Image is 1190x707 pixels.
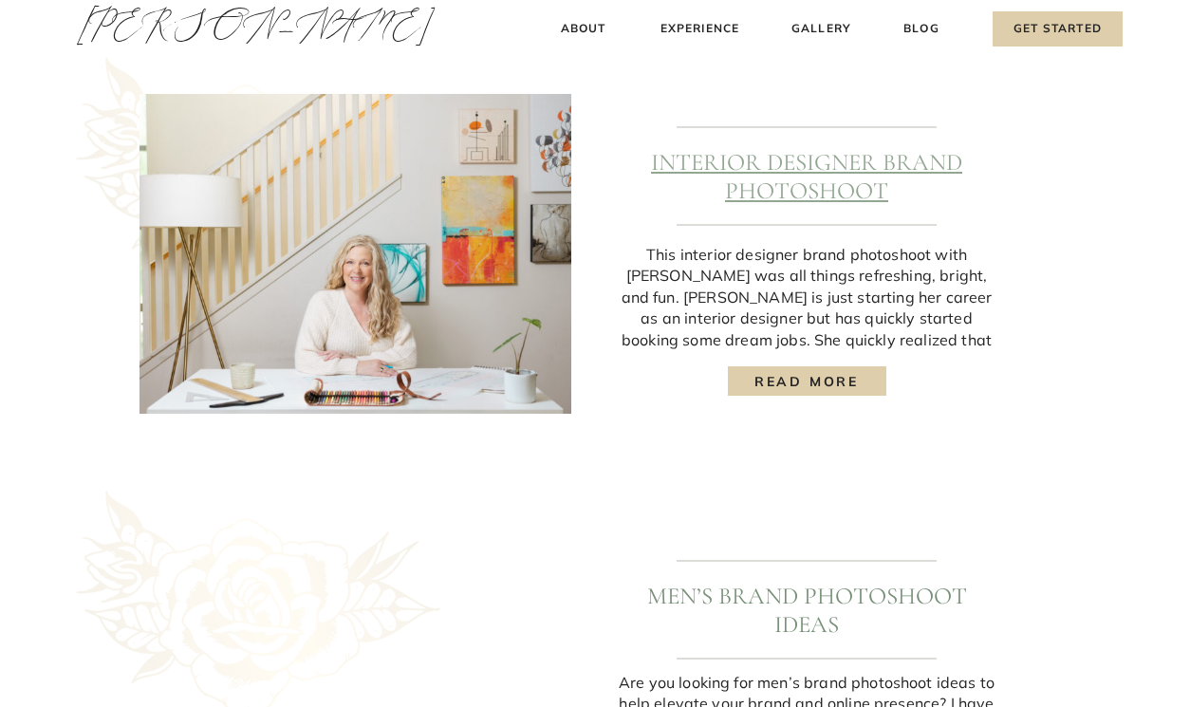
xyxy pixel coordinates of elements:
a: Get Started [993,11,1123,47]
a: Interior Designer Brand Photoshoot [651,148,962,205]
a: Interior Designer Brand Photoshoot [728,366,886,396]
a: Gallery [790,19,853,39]
a: About [555,19,611,39]
p: This interior designer brand photoshoot with [PERSON_NAME] was all things refreshing, bright, and... [617,244,996,414]
a: Men’s Brand Photoshoot Ideas [647,582,967,639]
a: read more [741,371,872,391]
a: Blog [900,19,943,39]
a: Interior Designer Brand Photoshoot [139,94,571,414]
a: Experience [658,19,742,39]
